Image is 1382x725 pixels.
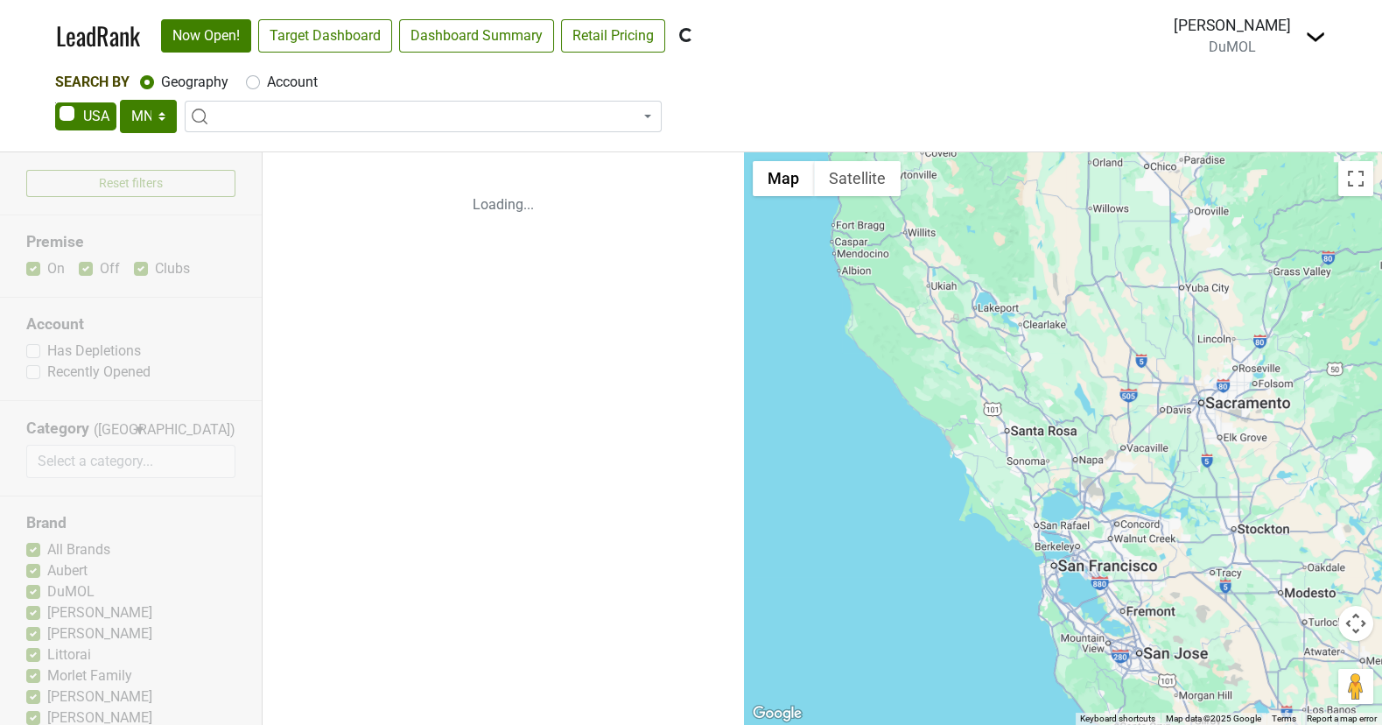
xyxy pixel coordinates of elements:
[55,74,130,90] span: Search By
[1338,606,1373,641] button: Map camera controls
[1305,26,1326,47] img: Dropdown Menu
[263,152,744,257] p: Loading...
[1209,39,1256,55] span: DuMOL
[258,19,392,53] a: Target Dashboard
[814,161,901,196] button: Show satellite imagery
[1272,714,1296,723] a: Terms (opens in new tab)
[1174,14,1291,37] div: [PERSON_NAME]
[1338,161,1373,196] button: Toggle fullscreen view
[748,702,806,725] img: Google
[161,19,251,53] a: Now Open!
[161,72,228,93] label: Geography
[561,19,665,53] a: Retail Pricing
[1338,669,1373,704] button: Drag Pegman onto the map to open Street View
[399,19,554,53] a: Dashboard Summary
[267,72,318,93] label: Account
[1166,714,1261,723] span: Map data ©2025 Google
[1307,714,1377,723] a: Report a map error
[748,702,806,725] a: Open this area in Google Maps (opens a new window)
[56,18,140,54] a: LeadRank
[753,161,814,196] button: Show street map
[1080,713,1155,725] button: Keyboard shortcuts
